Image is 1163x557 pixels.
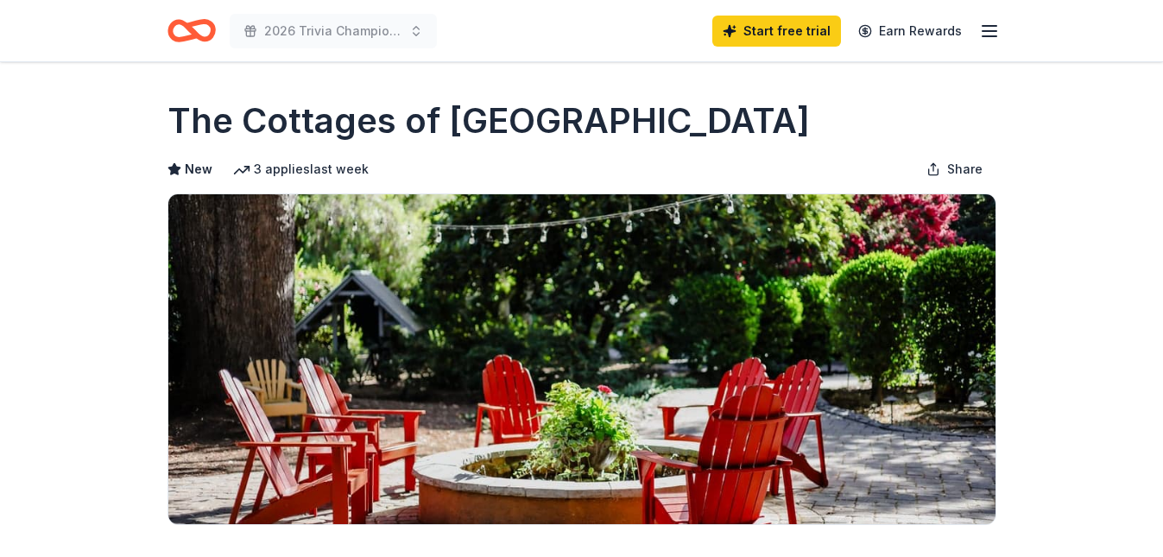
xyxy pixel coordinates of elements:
a: Earn Rewards [848,16,972,47]
button: 2026 Trivia Championship "Vintage TV Memories" [230,14,437,48]
h1: The Cottages of [GEOGRAPHIC_DATA] [167,97,810,145]
div: 3 applies last week [233,159,369,180]
a: Home [167,10,216,51]
span: Share [947,159,983,180]
span: 2026 Trivia Championship "Vintage TV Memories" [264,21,402,41]
span: New [185,159,212,180]
button: Share [913,152,996,187]
img: Image for The Cottages of Napa Valley [168,194,996,524]
a: Start free trial [712,16,841,47]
